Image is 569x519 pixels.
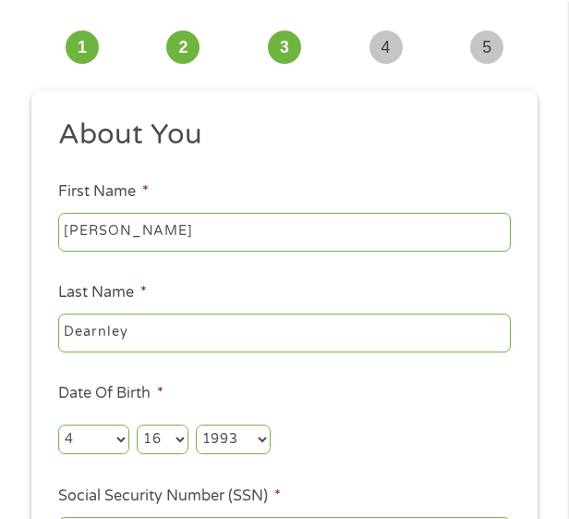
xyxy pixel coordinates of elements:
span: 3 [268,31,301,64]
span: 1 [66,31,99,64]
span: 2 [166,31,200,64]
h2: About You [58,117,511,154]
label: Social Security Number (SSN) [58,487,281,506]
label: Last Name [58,283,147,303]
span: 4 [369,31,403,64]
input: Smith [58,314,511,352]
label: Date Of Birth [58,384,163,403]
input: John [58,213,511,252]
span: 5 [470,31,503,64]
label: First Name [58,182,149,202]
